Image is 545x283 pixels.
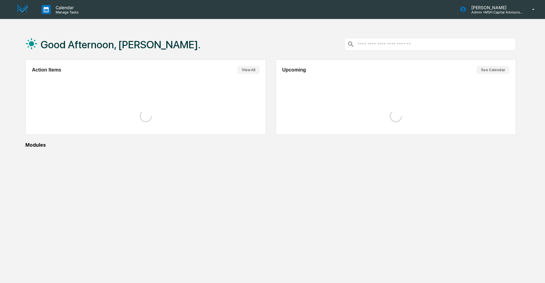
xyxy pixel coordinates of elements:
img: logo [15,4,29,15]
h2: Action Items [32,67,61,73]
p: Admin • MSH Capital Advisors LLC - RIA [466,10,523,14]
button: View All [238,66,260,74]
p: Manage Tasks [51,10,82,14]
h1: Good Afternoon, [PERSON_NAME]. [41,39,201,51]
div: Modules [25,142,516,148]
p: Calendar [51,5,82,10]
h2: Upcoming [282,67,306,73]
p: [PERSON_NAME] [466,5,523,10]
button: See Calendar [477,66,510,74]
